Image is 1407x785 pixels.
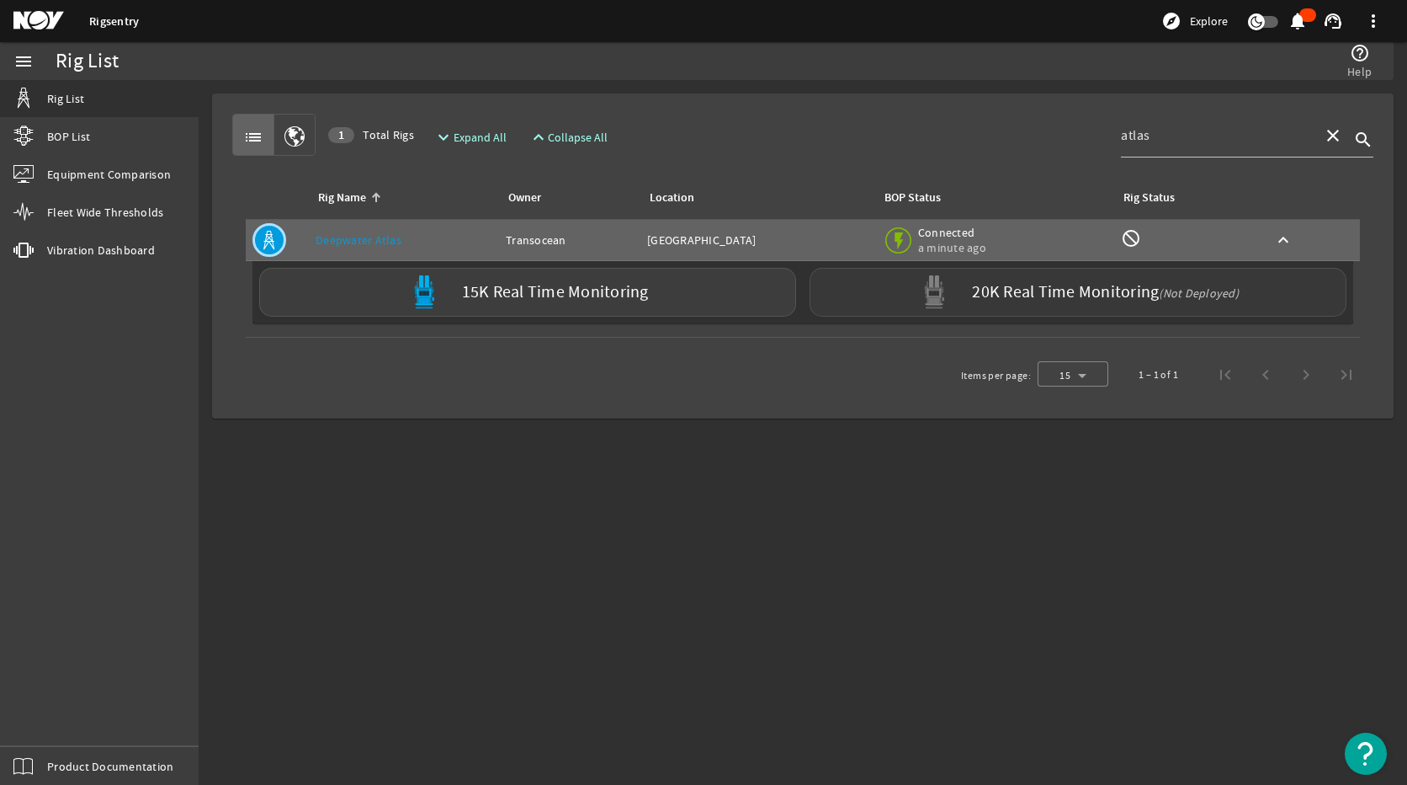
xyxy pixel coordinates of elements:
[647,189,862,207] div: Location
[1155,8,1234,35] button: Explore
[316,189,486,207] div: Rig Name
[918,240,990,255] span: a minute ago
[47,128,90,145] span: BOP List
[243,127,263,147] mat-icon: list
[1123,189,1175,207] div: Rig Status
[1121,228,1141,248] mat-icon: Rig Monitoring not available for this rig
[803,268,1353,317] a: 20K Real Time Monitoring(Not Deployed)
[328,127,354,143] div: 1
[528,127,542,147] mat-icon: expand_less
[506,232,634,248] div: Transocean
[47,166,171,183] span: Equipment Comparison
[47,242,155,259] span: Vibration Dashboard
[961,367,1031,384] div: Items per page:
[1353,130,1373,150] i: search
[884,189,941,207] div: BOP Status
[506,189,627,207] div: Owner
[89,13,139,29] a: Rigsentry
[47,204,163,221] span: Fleet Wide Thresholds
[454,129,507,146] span: Expand All
[1345,733,1387,775] button: Open Resource Center
[1350,43,1370,63] mat-icon: help_outline
[328,126,414,143] span: Total Rigs
[1323,11,1343,31] mat-icon: support_agent
[1288,11,1308,31] mat-icon: notifications
[47,90,84,107] span: Rig List
[1273,230,1293,250] mat-icon: keyboard_arrow_up
[316,232,401,248] a: Deepwater Atlas
[1159,286,1239,301] span: (Not Deployed)
[1353,1,1394,41] button: more_vert
[1347,63,1372,80] span: Help
[918,225,990,240] span: Connected
[508,189,541,207] div: Owner
[47,758,173,775] span: Product Documentation
[56,53,119,70] div: Rig List
[433,127,447,147] mat-icon: expand_more
[427,122,513,152] button: Expand All
[1323,125,1343,146] mat-icon: close
[650,189,694,207] div: Location
[522,122,615,152] button: Collapse All
[462,284,649,302] label: 15K Real Time Monitoring
[1161,11,1181,31] mat-icon: explore
[318,189,366,207] div: Rig Name
[13,51,34,72] mat-icon: menu
[407,275,441,309] img: Bluepod.svg
[1121,125,1309,146] input: Search...
[548,129,608,146] span: Collapse All
[252,268,803,317] a: 15K Real Time Monitoring
[13,240,34,260] mat-icon: vibration
[917,275,951,309] img: Graypod.svg
[1139,366,1178,383] div: 1 – 1 of 1
[972,284,1239,302] label: 20K Real Time Monitoring
[1190,13,1228,29] span: Explore
[647,232,868,248] div: [GEOGRAPHIC_DATA]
